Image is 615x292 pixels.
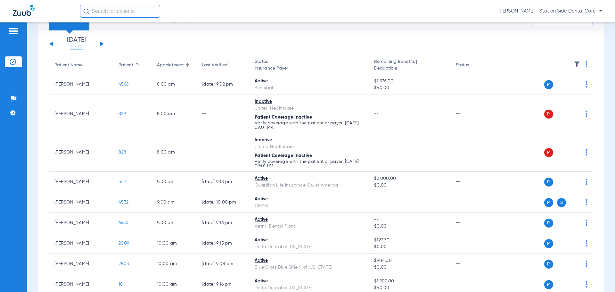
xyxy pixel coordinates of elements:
td: -- [451,74,494,95]
span: P [544,219,553,228]
span: -- [374,112,379,116]
img: group-dot-blue.svg [586,240,587,246]
input: Search for patients [80,5,160,18]
div: Inactive [255,137,364,144]
span: P [544,260,553,269]
span: 547 [119,179,126,184]
td: 9:00 AM [152,213,197,233]
td: [PERSON_NAME] [49,192,113,213]
span: 828 [119,150,126,154]
td: [PERSON_NAME] [49,74,113,95]
div: Active [255,196,364,203]
span: $127.70 [374,237,445,244]
span: $0.00 [374,264,445,271]
div: Principal [255,85,364,91]
span: -- [374,150,379,154]
span: 6630 [119,221,128,225]
span: Patient Coverage Inactive [255,115,312,120]
div: Patient ID [119,62,139,69]
td: [PERSON_NAME] [49,133,113,172]
td: [DATE] 9:02 PM [197,74,250,95]
div: Active [255,257,364,264]
li: [DATE] [57,37,96,51]
div: Active [255,78,364,85]
img: group-dot-blue.svg [586,81,587,88]
td: 8:00 AM [152,74,197,95]
span: 2009 [119,241,129,246]
span: 18 [119,282,123,287]
a: [DATE] [57,45,96,51]
td: -- [451,254,494,274]
td: -- [451,192,494,213]
span: $50.00 [374,85,445,91]
span: P [544,148,553,157]
td: [PERSON_NAME] [49,95,113,133]
td: -- [451,95,494,133]
img: group-dot-blue.svg [586,220,587,226]
td: [PERSON_NAME] [49,172,113,192]
div: Patient Name [54,62,83,69]
td: [DATE] 9:18 PM [197,172,250,192]
td: 8:00 AM [152,133,197,172]
div: Appointment [157,62,192,69]
div: Active [255,278,364,285]
span: [PERSON_NAME] - Station Side Dental Care [498,8,602,14]
img: group-dot-blue.svg [586,61,587,67]
span: P [544,280,553,289]
div: Appointment [157,62,184,69]
span: $0.00 [374,244,445,250]
div: Last Verified [202,62,244,69]
span: S [557,198,566,207]
td: [DATE] 9:14 PM [197,213,250,233]
div: Patient Name [54,62,108,69]
td: -- [451,133,494,172]
div: Delta Dental of [US_STATE] [255,244,364,250]
td: 9:00 AM [152,172,197,192]
img: Search Icon [83,8,89,14]
td: [PERSON_NAME] [49,254,113,274]
img: group-dot-blue.svg [586,199,587,205]
span: P [544,178,553,187]
div: Aetna Dental Plans [255,223,364,230]
span: $50.00 [374,285,445,291]
td: -- [197,133,250,172]
span: 2803 [119,262,129,266]
td: [DATE] 9:15 PM [197,233,250,254]
div: Active [255,216,364,223]
span: P [544,80,553,89]
span: 4532 [119,200,128,204]
img: group-dot-blue.svg [586,111,587,117]
p: Verify coverage with the patient or payer. [DATE] 09:01 PM. [255,159,364,168]
span: $1,336.00 [374,78,445,85]
div: Blue Cross Blue Shield of [US_STATE] [255,264,364,271]
span: $1,909.00 [374,278,445,285]
div: United Healthcare [255,144,364,150]
img: Zuub Logo [13,5,35,16]
td: -- [451,213,494,233]
td: 10:00 AM [152,254,197,274]
div: CIGNA [255,203,364,209]
span: 829 [119,112,126,116]
th: Status [451,56,494,74]
div: Patient ID [119,62,147,69]
td: [DATE] 9:08 PM [197,254,250,274]
td: -- [451,233,494,254]
span: Insurance Payer [255,65,364,72]
span: $0.00 [374,223,445,230]
th: Status | [250,56,369,74]
th: Remaining Benefits | [369,56,450,74]
img: group-dot-blue.svg [586,281,587,288]
td: 10:00 AM [152,233,197,254]
td: -- [197,95,250,133]
span: $904.00 [374,257,445,264]
div: Delta Dental of [US_STATE] [255,285,364,291]
span: P [544,110,553,119]
img: group-dot-blue.svg [586,261,587,267]
span: $2,000.00 [374,175,445,182]
td: [PERSON_NAME] [49,233,113,254]
div: Last Verified [202,62,228,69]
div: Inactive [255,98,364,105]
td: -- [451,172,494,192]
div: Guardian Life Insurance Co. of America [255,182,364,189]
td: 9:00 AM [152,192,197,213]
